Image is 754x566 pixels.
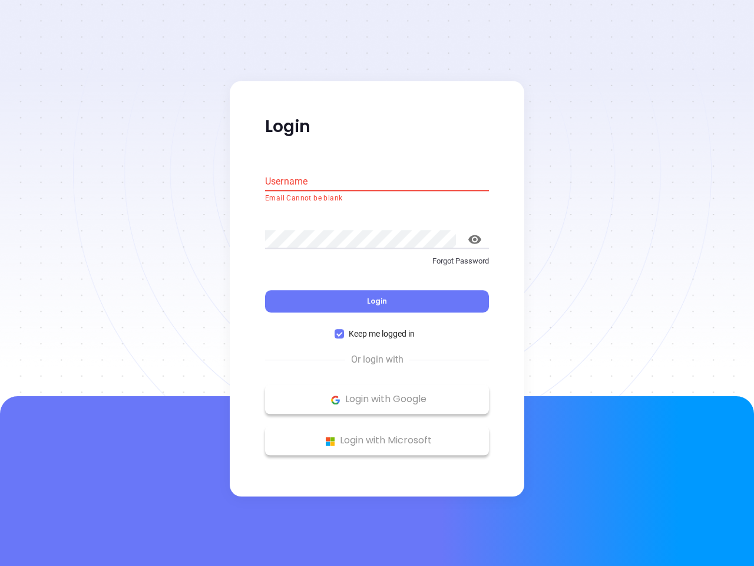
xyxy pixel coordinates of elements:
button: Login [265,291,489,313]
button: Microsoft Logo Login with Microsoft [265,426,489,456]
span: Or login with [345,353,409,367]
span: Login [367,297,387,307]
p: Email Cannot be blank [265,193,489,205]
img: Google Logo [328,393,343,407]
p: Login with Microsoft [271,432,483,450]
a: Forgot Password [265,255,489,277]
p: Login [265,116,489,137]
p: Forgot Password [265,255,489,267]
button: toggle password visibility [461,225,489,254]
button: Google Logo Login with Google [265,385,489,414]
p: Login with Google [271,391,483,409]
span: Keep me logged in [344,328,419,341]
img: Microsoft Logo [323,434,338,449]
